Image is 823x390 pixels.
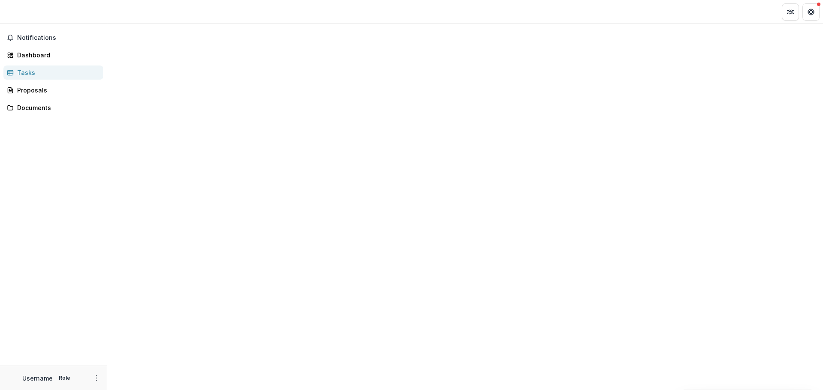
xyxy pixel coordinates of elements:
a: Dashboard [3,48,103,62]
div: Dashboard [17,51,96,60]
a: Documents [3,101,103,115]
a: Proposals [3,83,103,97]
p: Role [56,374,73,382]
span: Notifications [17,34,100,42]
div: Tasks [17,68,96,77]
div: Proposals [17,86,96,95]
button: More [91,373,102,383]
button: Get Help [802,3,820,21]
p: Username [22,374,53,383]
a: Tasks [3,65,103,80]
button: Partners [782,3,799,21]
button: Notifications [3,31,103,45]
div: Documents [17,103,96,112]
